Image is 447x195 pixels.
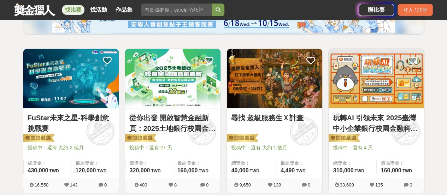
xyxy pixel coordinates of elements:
[354,168,364,173] span: TWD
[381,167,401,173] span: 160,000
[174,182,177,188] span: 8
[28,144,114,151] span: 投稿中：還有 大約 2 個月
[308,182,310,188] span: 0
[129,113,216,134] a: 從你出發 開啟智慧金融新頁：2025土地銀行校園金融創意挑戰賽
[129,144,216,151] span: 投稿中：還有 27 天
[113,5,135,15] a: 作品集
[130,160,169,167] span: 總獎金：
[231,160,272,167] span: 總獎金：
[177,160,216,167] span: 最高獎金：
[340,182,354,188] span: 33,600
[333,167,354,173] span: 310,000
[87,5,110,15] a: 找活動
[124,133,156,143] img: 老闆娘嚴選
[199,168,208,173] span: TWD
[140,182,147,188] span: 400
[125,49,220,108] img: Cover Image
[281,167,295,173] span: 4,490
[35,182,49,188] span: 16,558
[28,160,67,167] span: 總獎金：
[274,182,281,188] span: 139
[70,182,78,188] span: 143
[62,5,84,15] a: 找比賽
[398,4,433,16] div: 登入 / 註冊
[206,182,208,188] span: 0
[130,167,150,173] span: 320,000
[410,182,412,188] span: 0
[281,160,318,167] span: 最高獎金：
[327,133,360,143] img: 老闆娘嚴選
[359,4,394,16] a: 辦比賽
[23,49,119,108] img: Cover Image
[231,144,318,151] span: 投稿中：還有 大約 1 個月
[375,182,383,188] span: 135
[28,113,114,134] a: FuStar未來之星-科學創意挑戰賽
[329,49,424,108] img: Cover Image
[151,168,160,173] span: TWD
[333,160,372,167] span: 總獎金：
[333,113,420,134] a: 玩轉AI 引領未來 2025臺灣中小企業銀行校園金融科技創意挑戰賽
[227,49,322,108] img: Cover Image
[239,182,251,188] span: 9,650
[249,168,259,173] span: TWD
[225,133,258,143] img: 老闆娘嚴選
[333,144,420,151] span: 投稿中：還有 4 天
[296,168,305,173] span: TWD
[76,160,114,167] span: 最高獎金：
[76,167,96,173] span: 120,000
[381,160,420,167] span: 最高獎金：
[104,182,107,188] span: 0
[141,4,212,16] input: 有長照挺你，care到心坎裡！青春出手，拍出照顧 影音徵件活動
[97,168,106,173] span: TWD
[22,133,54,143] img: 老闆娘嚴選
[28,167,48,173] span: 430,000
[49,168,59,173] span: TWD
[231,113,318,123] a: 尋找 超級服務生Ｘ計畫
[177,167,198,173] span: 160,000
[402,168,412,173] span: TWD
[231,167,249,173] span: 40,000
